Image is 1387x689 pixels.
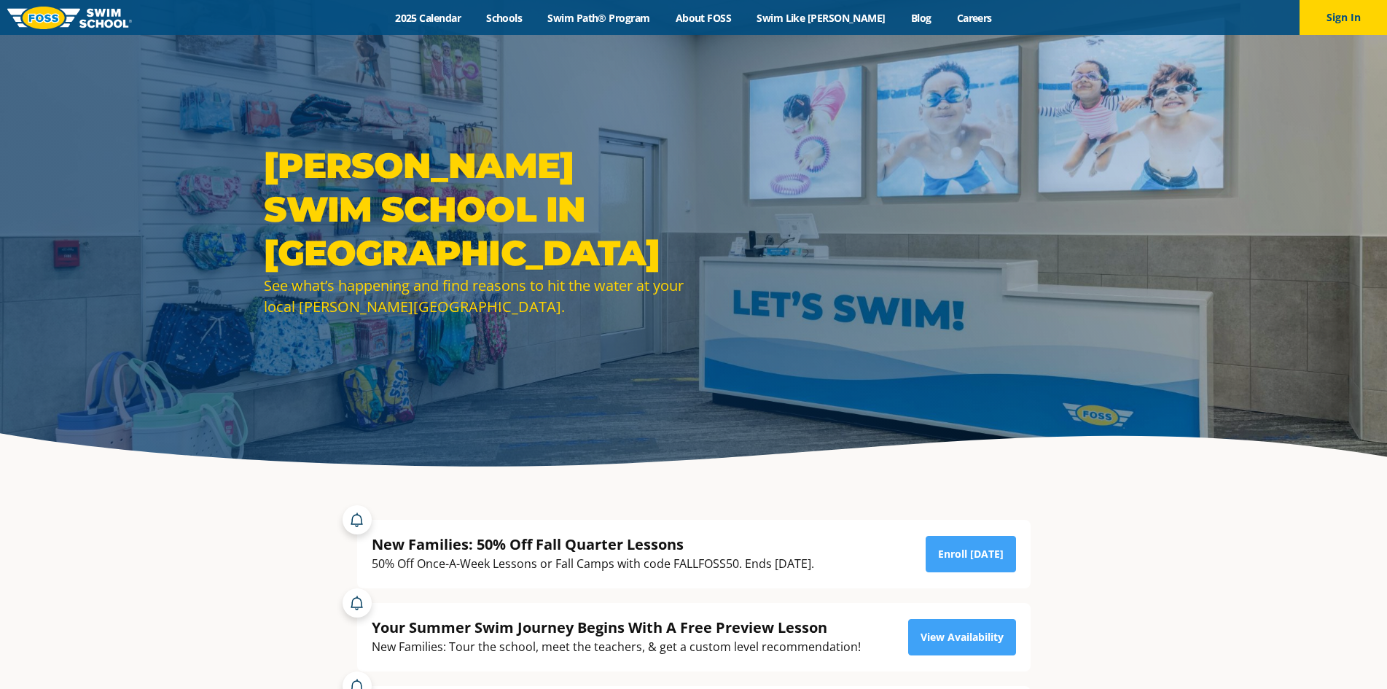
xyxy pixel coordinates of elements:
a: Swim Path® Program [535,11,663,25]
a: Swim Like [PERSON_NAME] [744,11,899,25]
a: 2025 Calendar [383,11,474,25]
a: Enroll [DATE] [926,536,1016,572]
img: FOSS Swim School Logo [7,7,132,29]
div: See what’s happening and find reasons to hit the water at your local [PERSON_NAME][GEOGRAPHIC_DATA]. [264,275,687,317]
h1: [PERSON_NAME] Swim School in [GEOGRAPHIC_DATA] [264,144,687,275]
div: New Families: 50% Off Fall Quarter Lessons [372,534,814,554]
div: New Families: Tour the school, meet the teachers, & get a custom level recommendation! [372,637,861,657]
a: View Availability [908,619,1016,655]
div: 50% Off Once-A-Week Lessons or Fall Camps with code FALLFOSS50. Ends [DATE]. [372,554,814,574]
a: Schools [474,11,535,25]
div: Your Summer Swim Journey Begins With A Free Preview Lesson [372,618,861,637]
a: Careers [944,11,1004,25]
a: About FOSS [663,11,744,25]
a: Blog [898,11,944,25]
